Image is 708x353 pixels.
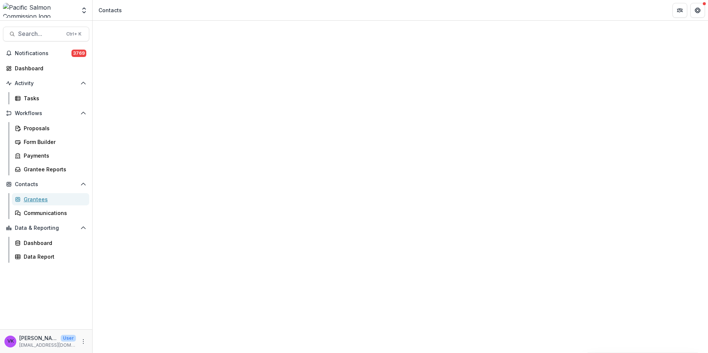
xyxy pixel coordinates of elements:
[24,253,83,260] div: Data Report
[18,30,62,37] span: Search...
[12,149,89,162] a: Payments
[15,181,77,188] span: Contacts
[15,80,77,87] span: Activity
[3,77,89,89] button: Open Activity
[71,50,86,57] span: 3769
[15,64,83,72] div: Dashboard
[7,339,14,344] div: Victor Keong
[61,335,76,342] p: User
[24,195,83,203] div: Grantees
[672,3,687,18] button: Partners
[3,222,89,234] button: Open Data & Reporting
[15,110,77,117] span: Workflows
[12,237,89,249] a: Dashboard
[65,30,83,38] div: Ctrl + K
[12,122,89,134] a: Proposals
[24,94,83,102] div: Tasks
[12,136,89,148] a: Form Builder
[24,152,83,159] div: Payments
[12,163,89,175] a: Grantee Reports
[96,5,125,16] nav: breadcrumb
[3,3,76,18] img: Pacific Salmon Commission logo
[24,239,83,247] div: Dashboard
[98,6,122,14] div: Contacts
[19,334,58,342] p: [PERSON_NAME]
[3,178,89,190] button: Open Contacts
[12,207,89,219] a: Communications
[12,92,89,104] a: Tasks
[690,3,705,18] button: Get Help
[24,138,83,146] div: Form Builder
[3,47,89,59] button: Notifications3769
[3,27,89,41] button: Search...
[12,251,89,263] a: Data Report
[79,3,89,18] button: Open entity switcher
[3,107,89,119] button: Open Workflows
[24,124,83,132] div: Proposals
[24,165,83,173] div: Grantee Reports
[12,193,89,205] a: Grantees
[3,62,89,74] a: Dashboard
[79,337,88,346] button: More
[24,209,83,217] div: Communications
[15,50,71,57] span: Notifications
[19,342,76,349] p: [EMAIL_ADDRESS][DOMAIN_NAME]
[15,225,77,231] span: Data & Reporting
